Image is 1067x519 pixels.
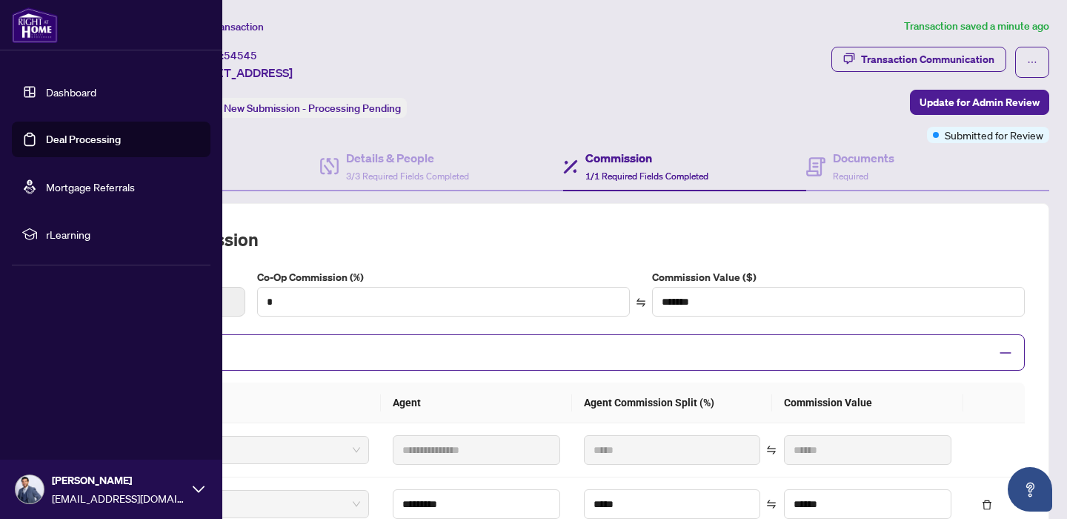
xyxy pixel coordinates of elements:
span: ellipsis [1027,57,1037,67]
th: Agent [381,383,572,423]
span: 54545 [224,49,257,62]
label: Co-Op Commission (%) [257,269,630,285]
span: External Agent [122,493,360,515]
span: Required [833,171,868,182]
span: [EMAIL_ADDRESS][DOMAIN_NAME] [52,490,185,506]
div: Split Commission [102,334,1025,371]
a: Deal Processing [46,133,121,146]
button: Update for Admin Review [910,90,1049,115]
span: swap [766,445,777,455]
label: Commission Value ($) [652,269,1025,285]
span: [PERSON_NAME] [52,472,185,489]
a: Dashboard [46,85,96,99]
span: swap [636,297,646,308]
span: View Transaction [185,20,264,33]
span: Submitted for Review [945,127,1043,143]
h2: Co-op Commission [102,228,1025,251]
h4: Documents [833,149,894,167]
div: Transaction Communication [861,47,994,71]
img: Profile Icon [16,475,44,503]
span: 1/1 Required Fields Completed [585,171,708,182]
div: Status: [184,98,407,118]
span: rLearning [46,226,200,242]
span: delete [982,500,992,510]
th: Commission Value [772,383,963,423]
span: [STREET_ADDRESS] [184,64,293,82]
span: swap [766,499,777,509]
span: Update for Admin Review [920,90,1040,114]
article: Transaction saved a minute ago [904,18,1049,35]
button: Open asap [1008,467,1052,512]
span: minus [999,346,1012,360]
a: Mortgage Referrals [46,180,135,194]
span: 3/3 Required Fields Completed [346,171,469,182]
th: Type [102,383,381,423]
th: Agent Commission Split (%) [572,383,773,423]
span: New Submission - Processing Pending [224,102,401,115]
button: Transaction Communication [831,47,1006,72]
h4: Details & People [346,149,469,167]
img: logo [12,7,58,43]
span: Primary [122,439,360,461]
h4: Commission [585,149,708,167]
